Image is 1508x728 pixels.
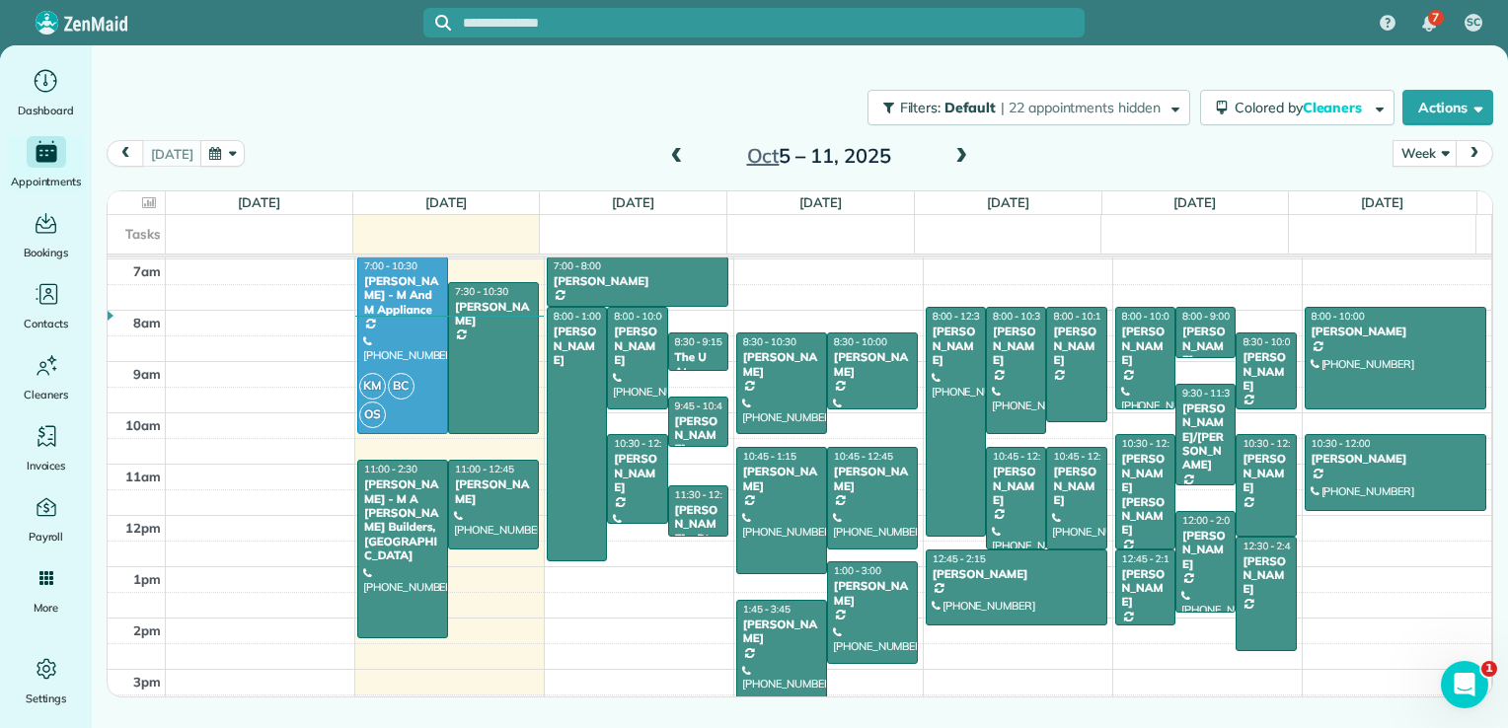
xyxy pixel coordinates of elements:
[743,335,796,348] span: 8:30 - 10:30
[834,450,893,463] span: 10:45 - 12:45
[388,373,415,400] span: BC
[1173,194,1216,210] a: [DATE]
[553,325,601,367] div: [PERSON_NAME]
[455,463,514,475] span: 11:00 - 12:45
[133,263,161,279] span: 7am
[742,350,821,379] div: [PERSON_NAME]
[743,603,791,616] span: 1:45 - 3:45
[24,385,68,404] span: Cleaners
[614,310,667,323] span: 8:00 - 10:00
[8,207,84,262] a: Bookings
[696,145,942,167] h2: 5 – 11, 2025
[675,400,728,412] span: 9:45 - 10:45
[1052,465,1100,507] div: [PERSON_NAME]
[742,465,821,493] div: [PERSON_NAME]
[133,315,161,330] span: 8am
[1200,90,1395,125] button: Colored byCleaners
[987,194,1029,210] a: [DATE]
[867,90,1190,125] button: Filters: Default | 22 appointments hidden
[742,618,821,646] div: [PERSON_NAME]
[1121,325,1169,367] div: [PERSON_NAME]
[107,140,144,167] button: prev
[1393,140,1457,167] button: Week
[363,477,442,562] div: [PERSON_NAME] - M A [PERSON_NAME] Builders, [GEOGRAPHIC_DATA]
[8,349,84,404] a: Cleaners
[1408,2,1450,45] div: 7 unread notifications
[614,437,673,450] span: 10:30 - 12:15
[1303,99,1366,116] span: Cleaners
[1181,325,1230,367] div: [PERSON_NAME]
[613,325,661,367] div: [PERSON_NAME]
[1052,325,1100,367] div: [PERSON_NAME]
[834,564,881,577] span: 1:00 - 3:00
[1311,452,1481,466] div: [PERSON_NAME]
[435,15,451,31] svg: Focus search
[833,579,912,608] div: [PERSON_NAME]
[1481,661,1497,677] span: 1
[1053,450,1112,463] span: 10:45 - 12:45
[1121,567,1169,610] div: [PERSON_NAME]
[1312,437,1371,450] span: 10:30 - 12:00
[674,414,722,457] div: [PERSON_NAME]
[674,350,722,393] div: The U At Ledroit
[133,674,161,690] span: 3pm
[674,503,722,560] div: [PERSON_NAME] - Btn Systems
[29,527,64,546] span: Payroll
[125,520,161,536] span: 12pm
[454,300,533,328] div: [PERSON_NAME]
[8,420,84,475] a: Invoices
[992,325,1040,367] div: [PERSON_NAME]
[359,401,386,428] span: OS
[1181,401,1230,473] div: [PERSON_NAME]/[PERSON_NAME]
[932,567,1101,581] div: [PERSON_NAME]
[8,491,84,546] a: Payroll
[125,469,161,484] span: 11am
[1121,452,1169,537] div: [PERSON_NAME] [PERSON_NAME]
[612,194,654,210] a: [DATE]
[364,463,417,475] span: 11:00 - 2:30
[834,335,887,348] span: 8:30 - 10:00
[34,598,58,618] span: More
[1456,140,1493,167] button: next
[1182,514,1236,527] span: 12:00 - 2:00
[1182,310,1230,323] span: 8:00 - 9:00
[455,285,508,298] span: 7:30 - 10:30
[1242,554,1290,597] div: [PERSON_NAME]
[1122,552,1175,565] span: 12:45 - 2:15
[359,373,386,400] span: KM
[944,99,997,116] span: Default
[833,465,912,493] div: [PERSON_NAME]
[1242,350,1290,393] div: [PERSON_NAME]
[364,259,417,272] span: 7:00 - 10:30
[125,417,161,433] span: 10am
[553,274,722,288] div: [PERSON_NAME]
[1243,437,1302,450] span: 10:30 - 12:30
[1182,387,1236,400] span: 9:30 - 11:30
[133,622,161,638] span: 2pm
[454,477,533,506] div: [PERSON_NAME]
[142,140,201,167] button: [DATE]
[675,488,734,501] span: 11:30 - 12:30
[1432,10,1439,26] span: 7
[1311,325,1481,338] div: [PERSON_NAME]
[24,243,69,262] span: Bookings
[833,350,912,379] div: [PERSON_NAME]
[799,194,842,210] a: [DATE]
[992,465,1040,507] div: [PERSON_NAME]
[24,314,68,333] span: Contacts
[1243,540,1296,552] span: 12:30 - 2:45
[858,90,1190,125] a: Filters: Default | 22 appointments hidden
[1467,15,1480,31] span: SC
[993,310,1046,323] span: 8:00 - 10:30
[933,552,986,565] span: 12:45 - 2:15
[1235,99,1369,116] span: Colored by
[1441,661,1488,708] iframe: Intercom live chat
[238,194,280,210] a: [DATE]
[613,452,661,494] div: [PERSON_NAME]
[1053,310,1106,323] span: 8:00 - 10:15
[11,172,82,191] span: Appointments
[1402,90,1493,125] button: Actions
[554,259,601,272] span: 7:00 - 8:00
[1122,310,1175,323] span: 8:00 - 10:00
[1312,310,1365,323] span: 8:00 - 10:00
